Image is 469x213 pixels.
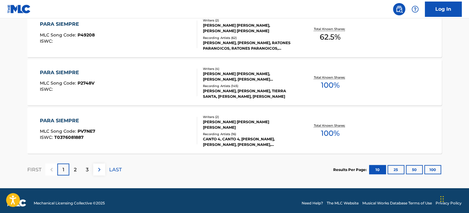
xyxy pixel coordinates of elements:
button: 100 [424,165,441,174]
a: PARA SIEMPREMLC Song Code:P49208ISWC:Writers (2)[PERSON_NAME] [PERSON_NAME], [PERSON_NAME] [PERSO... [27,11,442,57]
a: The MLC Website [327,200,359,206]
img: right [96,166,103,173]
div: Recording Artists ( 16 ) [203,131,296,136]
div: [PERSON_NAME] [PERSON_NAME], [PERSON_NAME], [PERSON_NAME] [PERSON_NAME] [PERSON_NAME] [203,71,296,82]
span: Mechanical Licensing Collective © 2025 [34,200,105,206]
span: 100 % [321,127,339,139]
div: [PERSON_NAME] [PERSON_NAME] [PERSON_NAME] [203,119,296,130]
div: [PERSON_NAME], [PERSON_NAME], RATONES PARANOICOS, RATONES PARANOICOS, RATONES PARANOICOS [203,40,296,51]
a: PARA SIEMPREMLC Song Code:P2748VISWC:Writers (4)[PERSON_NAME] [PERSON_NAME], [PERSON_NAME], [PERS... [27,59,442,105]
div: Writers ( 4 ) [203,66,296,71]
span: T0376081887 [54,134,84,140]
div: PARA SIEMPRE [40,21,95,28]
button: 25 [387,165,404,174]
p: Total Known Shares: [314,75,346,79]
span: 100 % [321,79,339,90]
a: Public Search [393,3,405,15]
a: Privacy Policy [436,200,462,206]
p: LAST [109,166,122,173]
div: [PERSON_NAME], [PERSON_NAME], TIERRA SANTA, [PERSON_NAME], [PERSON_NAME] [203,88,296,99]
span: MLC Song Code : [40,32,78,37]
p: 3 [86,166,89,173]
span: P49208 [78,32,95,37]
a: Log In [425,2,462,17]
iframe: Chat Widget [438,184,469,213]
span: 62.5 % [320,31,341,42]
div: Recording Artists ( 145 ) [203,83,296,88]
div: Recording Artists ( 62 ) [203,35,296,40]
span: ISWC : [40,134,54,140]
p: 1 [63,166,64,173]
div: CANTO 4, CANTO 4, [PERSON_NAME], [PERSON_NAME], [PERSON_NAME], [PERSON_NAME], CANTO 4, CANTO 4, C... [203,136,296,147]
button: 10 [369,165,386,174]
p: Total Known Shares: [314,123,346,127]
button: 50 [406,165,423,174]
span: MLC Song Code : [40,128,78,134]
img: search [395,6,403,13]
a: Musical Works Database Terms of Use [362,200,432,206]
span: PV7NE7 [78,128,95,134]
div: [PERSON_NAME] [PERSON_NAME], [PERSON_NAME] [PERSON_NAME] [203,23,296,34]
a: Need Help? [302,200,323,206]
img: help [411,6,419,13]
p: Total Known Shares: [314,27,346,31]
a: PARA SIEMPREMLC Song Code:PV7NE7ISWC:T0376081887Writers (2)[PERSON_NAME] [PERSON_NAME] [PERSON_NA... [27,108,442,154]
span: P2748V [78,80,94,86]
img: MLC Logo [7,5,31,13]
p: Results Per Page: [333,167,368,172]
span: ISWC : [40,86,54,92]
div: Drag [440,190,444,208]
span: ISWC : [40,38,54,44]
span: MLC Song Code : [40,80,78,86]
p: FIRST [27,166,41,173]
p: 2 [74,166,77,173]
div: Writers ( 2 ) [203,114,296,119]
div: PARA SIEMPRE [40,69,94,76]
div: PARA SIEMPRE [40,117,95,124]
div: Help [409,3,421,15]
div: Writers ( 2 ) [203,18,296,23]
